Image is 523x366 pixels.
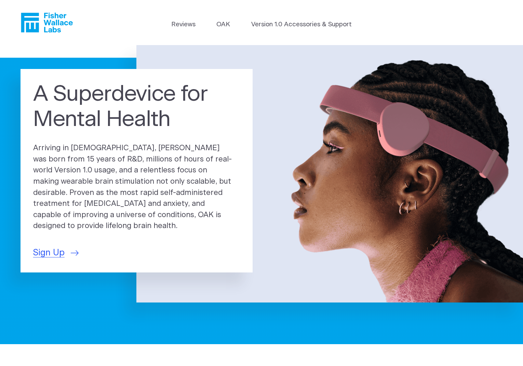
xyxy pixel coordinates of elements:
[33,247,65,259] span: Sign Up
[216,20,230,29] a: OAK
[33,143,240,232] p: Arriving in [DEMOGRAPHIC_DATA], [PERSON_NAME] was born from 15 years of R&D, millions of hours of...
[171,20,196,29] a: Reviews
[21,13,73,32] a: Fisher Wallace
[251,20,352,29] a: Version 1.0 Accessories & Support
[33,82,240,132] h1: A Superdevice for Mental Health
[33,247,79,259] a: Sign Up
